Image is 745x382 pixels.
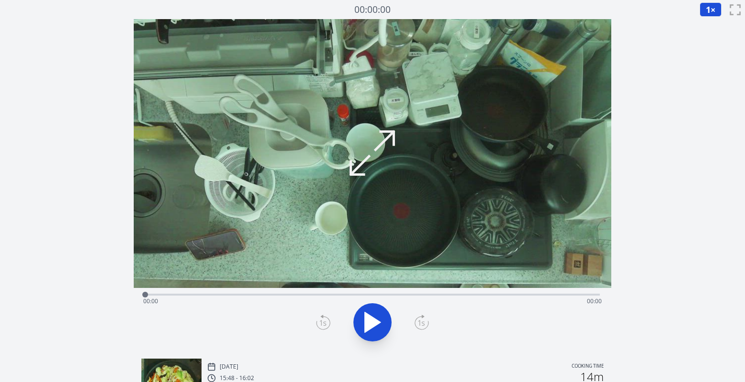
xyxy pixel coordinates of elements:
[220,374,254,382] p: 15:48 - 16:02
[587,297,602,305] span: 00:00
[354,3,391,17] a: 00:00:00
[706,4,711,15] span: 1
[700,2,722,17] button: 1×
[572,362,604,371] p: Cooking time
[220,363,238,371] p: [DATE]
